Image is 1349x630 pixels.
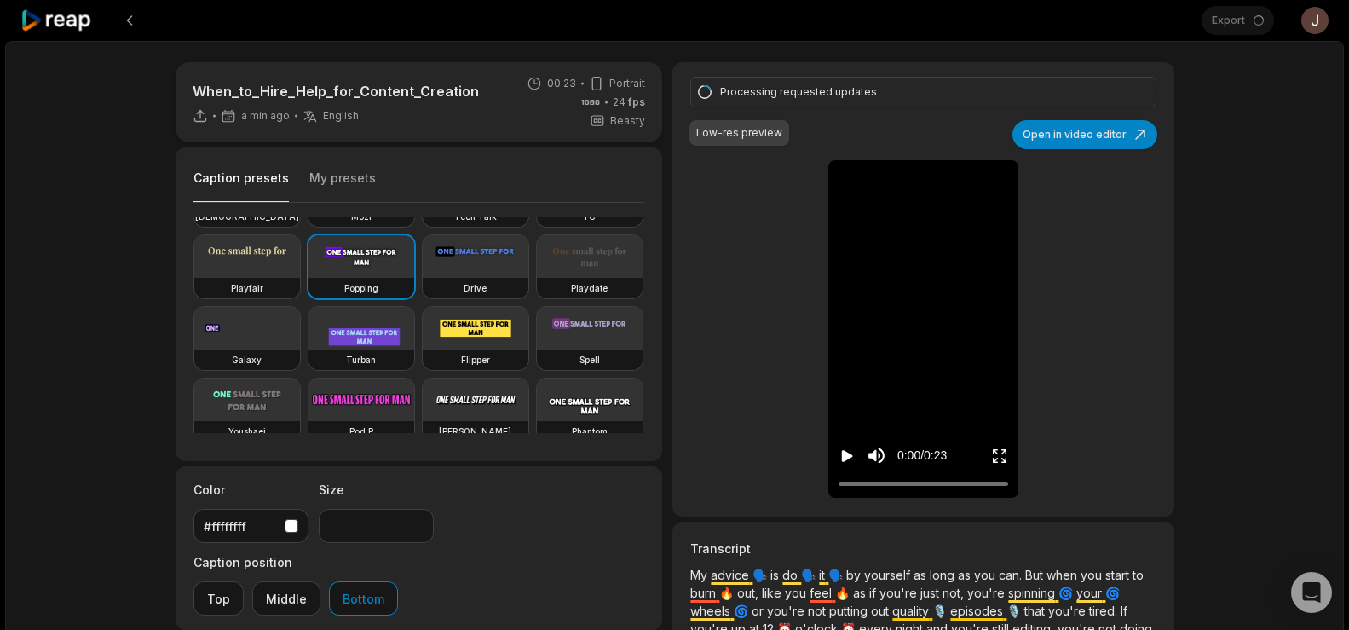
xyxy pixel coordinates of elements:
h3: YC [583,210,596,223]
h3: Flipper [461,353,490,367]
span: can. [999,568,1025,582]
span: But [1025,568,1046,582]
div: Open Intercom Messenger [1291,572,1332,613]
span: not [808,604,829,618]
span: If [1121,604,1127,618]
div: 0:00 / 0:23 [897,447,947,465]
span: you're [767,604,808,618]
h3: [PERSON_NAME] [439,425,511,438]
span: do [782,568,801,582]
span: you [1081,568,1105,582]
h3: [DEMOGRAPHIC_DATA] [195,210,299,223]
span: burn [690,586,719,600]
span: yourself [864,568,914,582]
span: if [869,586,879,600]
span: feel [810,586,835,600]
button: My presets [309,170,376,202]
span: it [819,568,828,582]
span: putting [829,604,871,618]
span: not, [943,586,967,600]
h3: Pod P [349,425,373,438]
button: #ffffffff [193,509,308,543]
h3: Tech Talk [454,210,497,223]
label: Caption position [193,553,398,571]
span: 00:23 [547,76,576,91]
span: you [974,568,999,582]
button: Open in video editor [1012,120,1157,149]
span: you [785,586,810,600]
span: like [762,586,785,600]
span: advice [711,568,752,582]
span: you're [967,586,1008,600]
span: 24 [613,95,645,110]
button: Bottom [329,581,398,616]
h3: Playdate [571,281,608,295]
h3: Galaxy [232,353,262,367]
span: you're [879,586,920,600]
h3: Turban [346,353,376,367]
span: by [846,568,864,582]
span: English [323,109,359,123]
span: tired. [1089,604,1121,618]
span: you're [1048,604,1089,618]
span: as [958,568,974,582]
label: Size [319,481,434,499]
button: Top [193,581,244,616]
button: Mute sound [866,445,887,466]
span: Beasty [610,113,645,129]
span: episodes [950,604,1006,618]
button: Middle [252,581,320,616]
h3: Transcript [690,540,1156,558]
p: When_to_Hire_Help_for_Content_Creation [193,81,479,101]
h3: Drive [464,281,487,295]
span: a min ago [241,109,290,123]
span: wheels [690,604,734,618]
label: Color [193,481,308,499]
span: quality [892,604,932,618]
h3: Playfair [231,281,263,295]
span: long [930,568,958,582]
span: or [752,604,767,618]
span: fps [628,95,645,108]
span: when [1046,568,1081,582]
span: to [1133,568,1144,582]
span: as [853,586,869,600]
h3: Mozi [351,210,372,223]
span: just [920,586,943,600]
h3: Popping [344,281,378,295]
div: #ffffffff [204,517,278,535]
span: is [770,568,782,582]
span: My [690,568,711,582]
span: that [1024,604,1048,618]
h3: Phantom [572,425,608,438]
button: Enter Fullscreen [991,440,1008,471]
span: as [914,568,930,582]
div: Low-res preview [696,125,782,141]
span: spinning [1008,586,1058,600]
span: start [1105,568,1133,582]
h3: Youshaei [228,425,266,438]
span: Portrait [609,76,645,91]
button: Caption presets [193,170,289,203]
span: out, [737,586,762,600]
h3: Spell [579,353,600,367]
span: your [1076,586,1105,600]
span: out [871,604,892,618]
button: Play video [839,440,856,471]
div: Processing requested updates [720,84,1121,100]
